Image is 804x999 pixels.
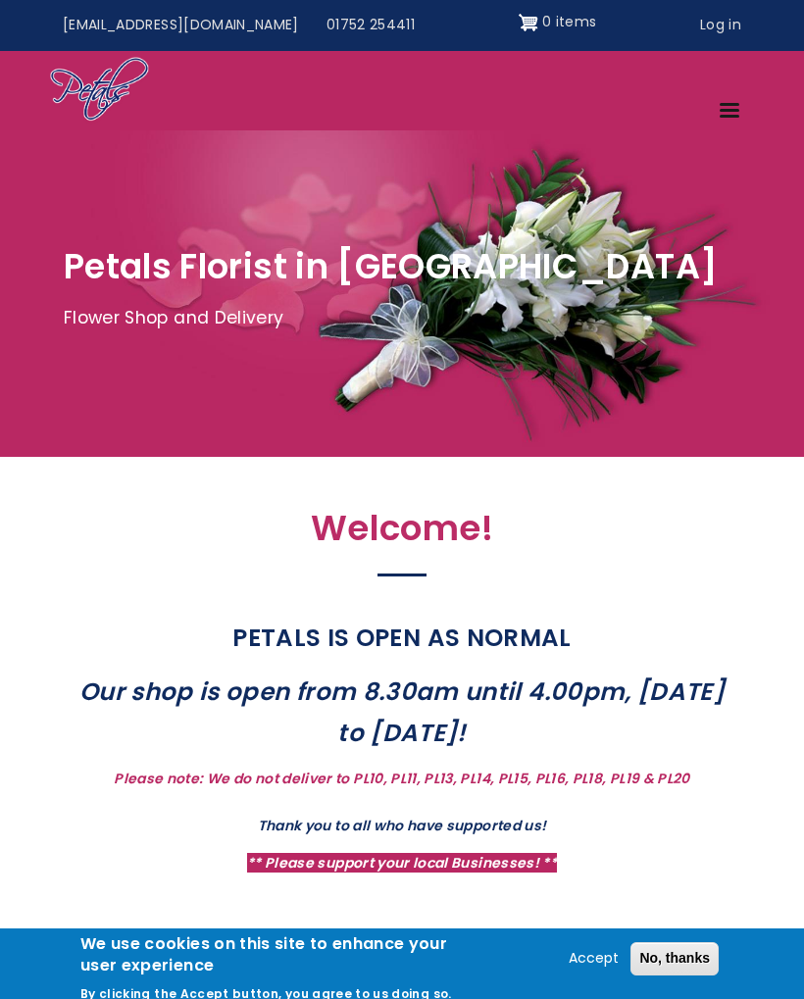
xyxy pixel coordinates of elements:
[114,769,689,788] strong: Please note: We do not deliver to PL10, PL11, PL13, PL14, PL15, PL16, PL18, PL19 & PL20
[79,674,725,750] strong: Our shop is open from 8.30am until 4.00pm, [DATE] to [DATE]!
[630,942,719,975] button: No, thanks
[49,7,313,44] a: [EMAIL_ADDRESS][DOMAIN_NAME]
[542,12,596,31] span: 0 items
[247,853,557,873] strong: ** Please support your local Businesses! **
[64,242,718,290] span: Petals Florist in [GEOGRAPHIC_DATA]
[686,7,755,44] a: Log in
[49,56,150,125] img: Home
[313,7,428,44] a: 01752 254411
[64,304,740,333] p: Flower Shop and Delivery
[258,816,547,835] strong: Thank you to all who have supported us!
[64,508,740,560] h2: Welcome!
[80,933,467,977] h2: We use cookies on this site to enhance your user experience
[561,947,627,971] button: Accept
[519,7,538,38] img: Shopping cart
[232,621,571,655] strong: PETALS IS OPEN AS NORMAL
[519,7,597,38] a: Shopping cart 0 items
